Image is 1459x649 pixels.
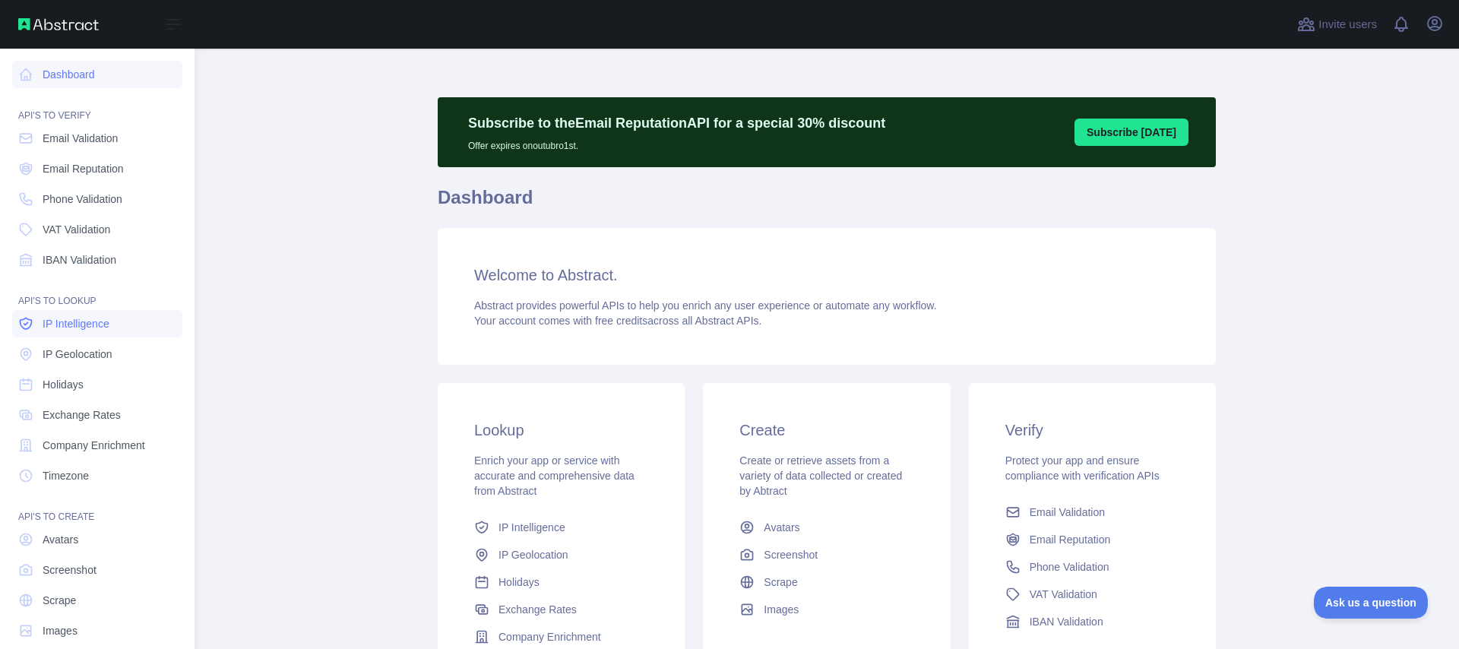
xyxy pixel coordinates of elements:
[474,299,937,312] span: Abstract provides powerful APIs to help you enrich any user experience or automate any workflow.
[12,617,182,644] a: Images
[1318,16,1377,33] span: Invite users
[468,541,654,568] a: IP Geolocation
[43,407,121,423] span: Exchange Rates
[474,454,635,497] span: Enrich your app or service with accurate and comprehensive data from Abstract
[498,520,565,535] span: IP Intelligence
[498,629,601,644] span: Company Enrichment
[12,91,182,122] div: API'S TO VERIFY
[438,185,1216,222] h1: Dashboard
[764,520,799,535] span: Avatars
[43,468,89,483] span: Timezone
[739,454,902,497] span: Create or retrieve assets from a variety of data collected or created by Abtract
[43,532,78,547] span: Avatars
[1294,12,1380,36] button: Invite users
[1030,614,1103,629] span: IBAN Validation
[1005,419,1179,441] h3: Verify
[1314,587,1429,619] iframe: Toggle Customer Support
[999,553,1185,581] a: Phone Validation
[498,602,577,617] span: Exchange Rates
[43,222,110,237] span: VAT Validation
[999,581,1185,608] a: VAT Validation
[498,575,540,590] span: Holidays
[999,499,1185,526] a: Email Validation
[733,596,919,623] a: Images
[468,568,654,596] a: Holidays
[733,568,919,596] a: Scrape
[999,526,1185,553] a: Email Reputation
[764,575,797,590] span: Scrape
[12,526,182,553] a: Avatars
[12,246,182,274] a: IBAN Validation
[12,216,182,243] a: VAT Validation
[12,61,182,88] a: Dashboard
[468,596,654,623] a: Exchange Rates
[43,438,145,453] span: Company Enrichment
[468,514,654,541] a: IP Intelligence
[468,112,885,134] p: Subscribe to the Email Reputation API for a special 30 % discount
[12,462,182,489] a: Timezone
[764,547,818,562] span: Screenshot
[733,514,919,541] a: Avatars
[474,419,648,441] h3: Lookup
[1030,587,1097,602] span: VAT Validation
[43,131,118,146] span: Email Validation
[43,377,84,392] span: Holidays
[1074,119,1188,146] button: Subscribe [DATE]
[43,316,109,331] span: IP Intelligence
[474,264,1179,286] h3: Welcome to Abstract.
[999,608,1185,635] a: IBAN Validation
[43,593,76,608] span: Scrape
[12,277,182,307] div: API'S TO LOOKUP
[43,347,112,362] span: IP Geolocation
[43,252,116,268] span: IBAN Validation
[12,125,182,152] a: Email Validation
[1030,505,1105,520] span: Email Validation
[468,134,885,152] p: Offer expires on outubro 1st.
[43,562,97,578] span: Screenshot
[18,18,99,30] img: Abstract API
[12,310,182,337] a: IP Intelligence
[12,155,182,182] a: Email Reputation
[12,185,182,213] a: Phone Validation
[12,556,182,584] a: Screenshot
[474,315,761,327] span: Your account comes with across all Abstract APIs.
[43,623,78,638] span: Images
[12,432,182,459] a: Company Enrichment
[595,315,647,327] span: free credits
[498,547,568,562] span: IP Geolocation
[12,492,182,523] div: API'S TO CREATE
[1005,454,1160,482] span: Protect your app and ensure compliance with verification APIs
[12,401,182,429] a: Exchange Rates
[12,371,182,398] a: Holidays
[739,419,913,441] h3: Create
[12,587,182,614] a: Scrape
[764,602,799,617] span: Images
[43,192,122,207] span: Phone Validation
[43,161,124,176] span: Email Reputation
[12,340,182,368] a: IP Geolocation
[1030,532,1111,547] span: Email Reputation
[733,541,919,568] a: Screenshot
[1030,559,1109,575] span: Phone Validation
